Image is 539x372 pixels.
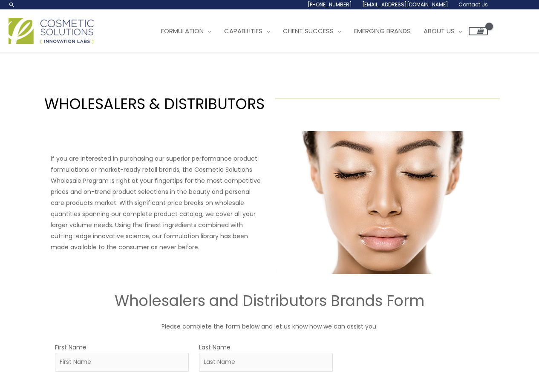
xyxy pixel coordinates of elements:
[55,353,189,372] input: First Name
[161,26,204,35] span: Formulation
[275,131,489,274] img: Wholesale Customer Type Image
[14,321,525,332] p: Please complete the form below and let us know how we can assist you.
[424,26,455,35] span: About Us
[277,18,348,44] a: Client Success
[148,18,488,44] nav: Site Navigation
[354,26,411,35] span: Emerging Brands
[218,18,277,44] a: Capabilities
[155,18,218,44] a: Formulation
[51,153,265,253] p: If you are interested in purchasing our superior performance product formulations or market-ready...
[308,1,352,8] span: [PHONE_NUMBER]
[199,353,333,372] input: Last Name
[14,291,525,311] h2: Wholesalers and Distributors Brands Form
[55,342,86,353] label: First Name
[362,1,448,8] span: [EMAIL_ADDRESS][DOMAIN_NAME]
[39,93,265,114] h1: WHOLESALERS & DISTRIBUTORS
[283,26,334,35] span: Client Success
[9,1,15,8] a: Search icon link
[348,18,417,44] a: Emerging Brands
[458,1,488,8] span: Contact Us
[9,18,94,44] img: Cosmetic Solutions Logo
[469,27,488,35] a: View Shopping Cart, empty
[224,26,262,35] span: Capabilities
[417,18,469,44] a: About Us
[199,342,231,353] label: Last Name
